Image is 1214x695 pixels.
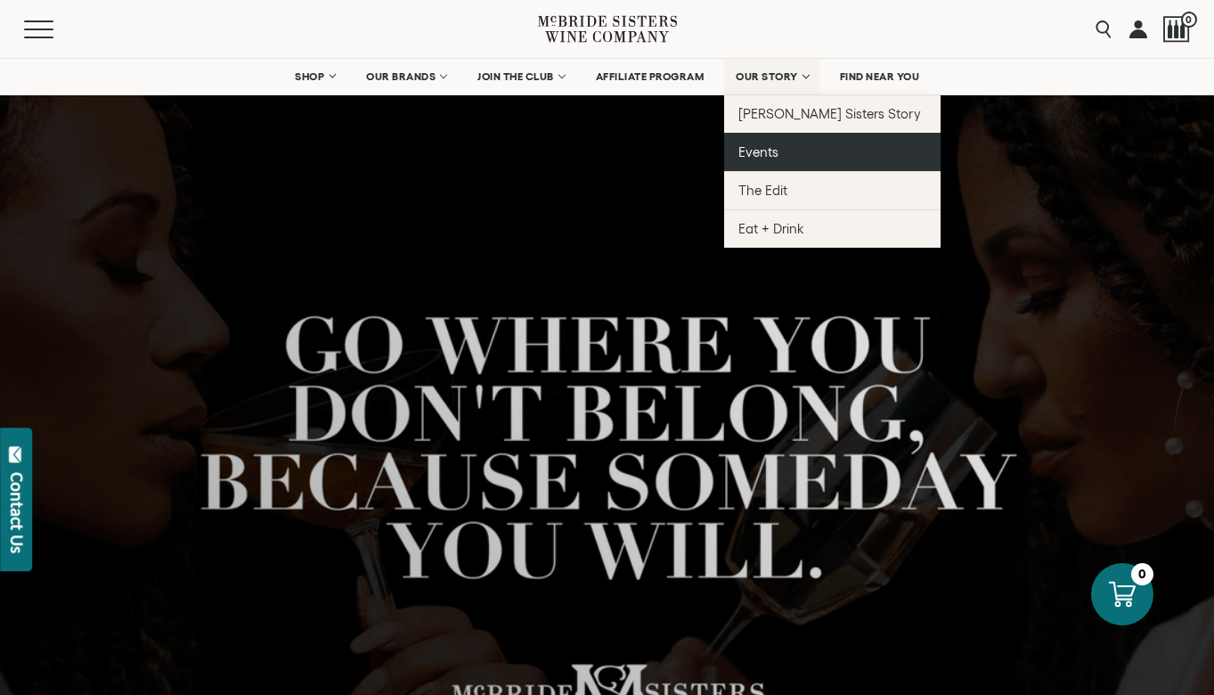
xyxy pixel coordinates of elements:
span: JOIN THE CLUB [477,70,554,83]
span: The Edit [738,183,787,198]
button: Mobile Menu Trigger [24,20,88,38]
span: AFFILIATE PROGRAM [596,70,705,83]
span: FIND NEAR YOU [840,70,920,83]
a: The Edit [724,171,941,209]
a: OUR STORY [724,59,819,94]
a: AFFILIATE PROGRAM [584,59,716,94]
span: OUR STORY [736,70,798,83]
a: JOIN THE CLUB [466,59,575,94]
a: Events [724,133,941,171]
a: FIND NEAR YOU [828,59,932,94]
a: OUR BRANDS [354,59,457,94]
span: OUR BRANDS [366,70,436,83]
div: 0 [1131,563,1153,585]
span: Eat + Drink [738,221,804,236]
a: Eat + Drink [724,209,941,248]
a: [PERSON_NAME] Sisters Story [724,94,941,133]
span: SHOP [295,70,325,83]
div: Contact Us [8,472,26,553]
span: Events [738,144,778,159]
a: SHOP [283,59,346,94]
span: 0 [1181,12,1197,28]
span: [PERSON_NAME] Sisters Story [738,106,921,121]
